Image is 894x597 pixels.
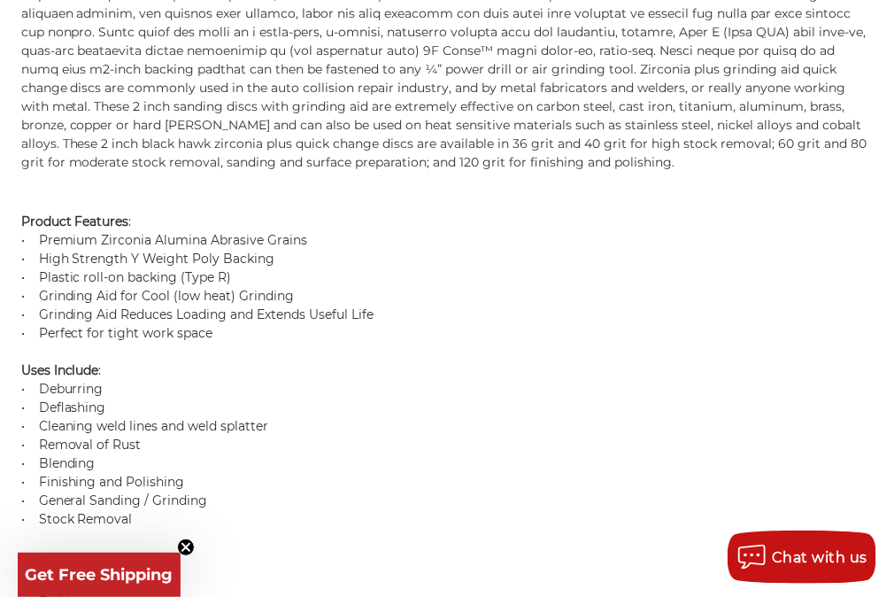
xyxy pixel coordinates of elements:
button: Close teaser [177,539,195,556]
div: Get Free ShippingClose teaser [18,553,181,597]
span: Chat with us [772,549,867,566]
p: : • Premium Zirconia Alumina Abrasive Grains • High Strength Y Weight Poly Backing • Plastic roll... [21,213,874,529]
strong: Uses Include [21,362,99,378]
span: Get Free Shipping [26,565,173,585]
a: 2-inch backing pad [104,61,221,77]
button: Chat with us [728,531,876,584]
strong: Product Features [21,213,129,229]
